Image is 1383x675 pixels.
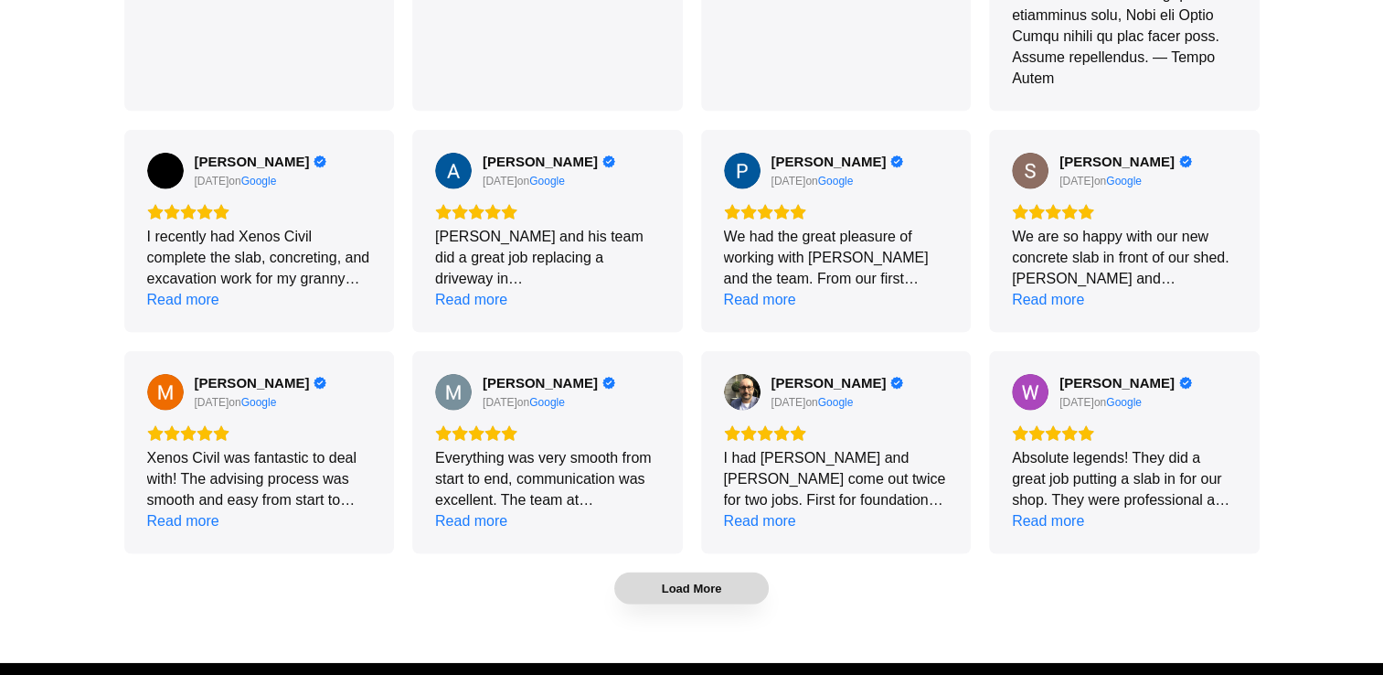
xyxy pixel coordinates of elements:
div: on [483,395,529,410]
div: Rating: 5.0 out of 5 [1012,204,1237,220]
img: Mani G [435,374,472,411]
span: [PERSON_NAME] [195,375,310,391]
div: Absolute legends! They did a great job putting a slab in for our shop. They were professional and... [1012,447,1237,510]
div: Google [1106,174,1142,188]
img: Penny Stylianou [724,153,761,189]
div: Google [241,174,277,188]
a: View on Google [724,374,761,411]
div: Google [241,395,277,410]
div: on [483,174,529,188]
div: [DATE] [195,174,229,188]
div: Google [529,395,565,410]
div: Rating: 5.0 out of 5 [724,425,949,442]
span: [PERSON_NAME] [195,154,310,170]
a: View on Google [1106,174,1142,188]
a: View on Google [241,395,277,410]
button: Load More [614,573,770,605]
div: on [1059,174,1106,188]
div: Rating: 5.0 out of 5 [147,204,372,220]
div: Rating: 5.0 out of 5 [435,204,660,220]
div: I had [PERSON_NAME] and [PERSON_NAME] come out twice for two jobs. First for foundations for reta... [724,447,949,510]
div: Read more [724,510,796,531]
div: on [771,174,818,188]
a: Review by Mani G [483,375,615,391]
div: Read more [1012,289,1084,310]
div: We had the great pleasure of working with [PERSON_NAME] and the team. From our first meeting to t... [724,226,949,289]
img: William Tooley [1012,374,1048,411]
div: [DATE] [483,395,517,410]
div: Read more [724,289,796,310]
div: Verified Customer [602,155,615,168]
a: View on Google [529,174,565,188]
a: View on Google [1012,153,1048,189]
div: Verified Customer [314,377,326,390]
img: Scott Prioste [1012,153,1048,189]
a: View on Google [435,374,472,411]
a: View on Google [1012,374,1048,411]
div: Google [818,395,854,410]
div: Read more [435,289,507,310]
span: Load More [662,581,722,596]
div: I recently had Xenos Civil complete the slab, concreting, and excavation work for my granny flat,... [147,226,372,289]
img: Andrew Stassen [435,153,472,189]
div: [DATE] [771,395,806,410]
div: [DATE] [483,174,517,188]
a: Review by Andrew Stassen [483,154,615,170]
a: View on Google [529,395,565,410]
a: View on Google [147,153,184,189]
a: View on Google [147,374,184,411]
div: Verified Customer [890,155,903,168]
div: [DATE] [771,174,806,188]
div: [DATE] [195,395,229,410]
span: [PERSON_NAME] [1059,154,1175,170]
a: Review by Scott Prioste [1059,154,1192,170]
div: on [1059,395,1106,410]
span: [PERSON_NAME] [771,154,887,170]
div: Verified Customer [1179,155,1192,168]
a: View on Google [818,395,854,410]
a: Review by John Tsoutras [771,375,904,391]
div: Verified Customer [314,155,326,168]
div: Verified Customer [890,377,903,390]
div: Google [1106,395,1142,410]
div: Read more [147,510,219,531]
a: Review by William Tooley [1059,375,1192,391]
div: Rating: 5.0 out of 5 [435,425,660,442]
a: View on Google [724,153,761,189]
div: [DATE] [1059,174,1094,188]
a: Review by Monique Pereira [195,375,327,391]
div: on [195,174,241,188]
a: View on Google [435,153,472,189]
div: Read more [435,510,507,531]
div: We are so happy with our new concrete slab in front of our shed. [PERSON_NAME] and [PERSON_NAME] ... [1012,226,1237,289]
div: Everything was very smooth from start to end, communication was excellent. The team at [GEOGRAPHI... [435,447,660,510]
span: [PERSON_NAME] [771,375,887,391]
div: Xenos Civil was fantastic to deal with! The advising process was smooth and easy from start to fi... [147,447,372,510]
div: Google [529,174,565,188]
div: Read more [147,289,219,310]
img: Monique Pereira [147,374,184,411]
a: Review by Hazar Cevikoglu [195,154,327,170]
div: on [195,395,241,410]
a: Review by Penny Stylianou [771,154,904,170]
a: View on Google [1106,395,1142,410]
img: John Tsoutras [724,374,761,411]
div: Verified Customer [1179,377,1192,390]
div: Google [818,174,854,188]
a: View on Google [241,174,277,188]
div: [PERSON_NAME] and his team did a great job replacing a driveway in [GEOGRAPHIC_DATA] for me. The ... [435,226,660,289]
div: Read more [1012,510,1084,531]
div: Verified Customer [602,377,615,390]
div: [DATE] [1059,395,1094,410]
span: [PERSON_NAME] [483,375,598,391]
div: Rating: 5.0 out of 5 [147,425,372,442]
span: [PERSON_NAME] [1059,375,1175,391]
div: on [771,395,818,410]
div: Rating: 5.0 out of 5 [1012,425,1237,442]
img: Hazar Cevikoglu [147,153,184,189]
div: Rating: 5.0 out of 5 [724,204,949,220]
a: View on Google [818,174,854,188]
span: [PERSON_NAME] [483,154,598,170]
